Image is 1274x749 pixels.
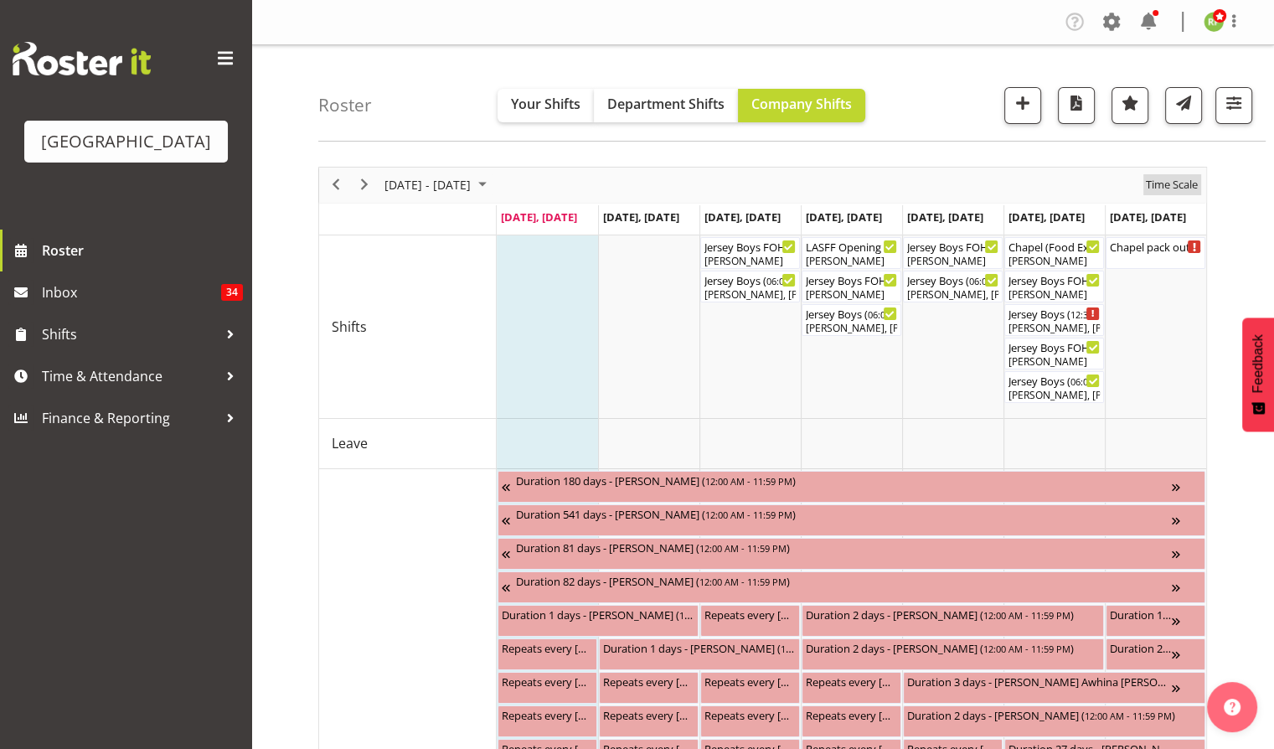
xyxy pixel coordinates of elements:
[599,705,699,737] div: Unavailability"s event - Repeats every monday, tuesday, wednesday, thursday, friday, saturday, su...
[700,237,800,269] div: Shifts"s event - Jersey Boys FOHM shift Begin From Wednesday, September 24, 2025 at 5:15:00 PM GM...
[1008,372,1100,389] div: Jersey Boys ( )
[1008,321,1100,336] div: [PERSON_NAME], [PERSON_NAME], [PERSON_NAME], [PERSON_NAME], [PERSON_NAME], [PERSON_NAME]
[806,287,897,302] div: [PERSON_NAME]
[802,672,901,704] div: Unavailability"s event - Repeats every monday, tuesday, wednesday, thursday, friday, saturday, su...
[42,238,243,263] span: Roster
[41,129,211,154] div: [GEOGRAPHIC_DATA]
[704,209,781,225] span: [DATE], [DATE]
[516,572,1172,589] div: Duration 82 days - [PERSON_NAME] ( )
[1004,87,1041,124] button: Add a new shift
[806,305,897,322] div: Jersey Boys ( )
[1004,237,1104,269] div: Shifts"s event - Chapel (Food Experience / Party) Cargo Shed Begin From Saturday, September 27, 2...
[806,673,897,690] div: Repeats every [DATE], [DATE], [DATE], [DATE], [DATE], [DATE], [DATE] - [PERSON_NAME] ( )
[699,575,787,588] span: 12:00 AM - 11:59 PM
[1110,606,1172,622] div: Duration 18 days - [PERSON_NAME] ( )
[1008,238,1100,255] div: Chapel (Food Experience / Party) Cargo Shed ( )
[318,96,372,115] h4: Roster
[332,433,368,453] span: Leave
[907,254,998,269] div: [PERSON_NAME]
[332,317,367,337] span: Shifts
[501,209,577,225] span: [DATE], [DATE]
[603,639,796,656] div: Duration 1 days - [PERSON_NAME] ( )
[498,504,1205,536] div: Unavailability"s event - Duration 541 days - Thomas Bohanna Begin From Tuesday, July 8, 2025 at 1...
[353,174,376,195] button: Next
[705,474,792,488] span: 12:00 AM - 11:59 PM
[498,571,1205,603] div: Unavailability"s event - Duration 82 days - David Fourie Begin From Wednesday, August 20, 2025 at...
[498,471,1205,503] div: Unavailability"s event - Duration 180 days - Katrina Luca Begin From Friday, July 4, 2025 at 12:0...
[907,238,998,255] div: Jersey Boys FOHM shift ( )
[983,642,1070,655] span: 12:00 AM - 11:59 PM
[42,364,218,389] span: Time & Attendance
[704,287,796,302] div: [PERSON_NAME], [PERSON_NAME], [PERSON_NAME], [PERSON_NAME], [PERSON_NAME], [PERSON_NAME], [PERSON...
[603,706,694,723] div: Repeats every [DATE], [DATE], [DATE], [DATE], [DATE], [DATE], [DATE] - [PERSON_NAME] ( )
[907,287,998,302] div: [PERSON_NAME], [PERSON_NAME], [PERSON_NAME], [PERSON_NAME], [PERSON_NAME], [PERSON_NAME], [PERSON...
[903,705,1205,737] div: Unavailability"s event - Duration 2 days - Amy Duncanson Begin From Friday, September 26, 2025 at...
[1112,87,1148,124] button: Highlight an important date within the roster.
[379,168,497,203] div: September 22 - 28, 2025
[802,304,901,336] div: Shifts"s event - Jersey Boys Begin From Thursday, September 25, 2025 at 6:00:00 PM GMT+12:00 Ends...
[1110,238,1201,255] div: Chapel pack out ( )
[983,608,1070,622] span: 12:00 AM - 11:59 PM
[42,405,218,431] span: Finance & Reporting
[1144,174,1199,195] span: Time Scale
[907,706,1201,723] div: Duration 2 days - [PERSON_NAME] ( )
[42,322,218,347] span: Shifts
[903,237,1003,269] div: Shifts"s event - Jersey Boys FOHM shift Begin From Friday, September 26, 2025 at 5:15:00 PM GMT+1...
[806,321,897,336] div: [PERSON_NAME], [PERSON_NAME], [PERSON_NAME], [PERSON_NAME], [PERSON_NAME], [PERSON_NAME], [PERSON...
[903,672,1205,704] div: Unavailability"s event - Duration 3 days - Bobby-Lea Awhina Cassidy Begin From Friday, September ...
[969,274,1056,287] span: 06:00 PM - 10:10 PM
[1004,271,1104,302] div: Shifts"s event - Jersey Boys FOHM shift Begin From Saturday, September 27, 2025 at 11:45:00 AM GM...
[319,419,497,469] td: Leave resource
[603,673,694,690] div: Repeats every [DATE], [DATE], [DATE], [DATE] - [PERSON_NAME] ( )
[868,307,955,321] span: 06:00 PM - 10:10 PM
[599,638,800,670] div: Unavailability"s event - Duration 1 days - Hanna Peters Begin From Tuesday, September 23, 2025 at...
[1106,638,1205,670] div: Unavailability"s event - Duration 2 days - Elea Hargreaves Begin From Sunday, September 28, 2025 ...
[498,672,597,704] div: Unavailability"s event - Repeats every monday, tuesday, saturday, sunday - Dion Stewart Begin Fro...
[1242,318,1274,431] button: Feedback - Show survey
[700,271,800,302] div: Shifts"s event - Jersey Boys Begin From Wednesday, September 24, 2025 at 6:00:00 PM GMT+12:00 End...
[907,271,998,288] div: Jersey Boys ( )
[766,274,854,287] span: 06:00 PM - 10:10 PM
[781,642,868,655] span: 12:00 AM - 11:59 PM
[502,673,593,690] div: Repeats every [DATE], [DATE], [DATE], [DATE] - [PERSON_NAME] ( )
[516,505,1172,522] div: Duration 541 days - [PERSON_NAME] ( )
[498,538,1205,570] div: Unavailability"s event - Duration 81 days - Grace Cavell Begin From Thursday, July 17, 2025 at 12...
[751,95,852,113] span: Company Shifts
[802,237,901,269] div: Shifts"s event - LASFF Opening night (Film festival) Cargo Shed Begin From Thursday, September 25...
[1008,287,1100,302] div: [PERSON_NAME]
[325,174,348,195] button: Previous
[603,209,679,225] span: [DATE], [DATE]
[699,541,787,555] span: 12:00 AM - 11:59 PM
[704,254,796,269] div: [PERSON_NAME]
[700,605,800,637] div: Unavailability"s event - Repeats every wednesday - Fiona Macnab Begin From Wednesday, September 2...
[1008,338,1100,355] div: Jersey Boys FOHM shift ( )
[498,638,597,670] div: Unavailability"s event - Repeats every monday - Dillyn Shine Begin From Monday, September 22, 202...
[704,238,796,255] div: Jersey Boys FOHM shift ( )
[516,472,1172,488] div: Duration 180 days - [PERSON_NAME] ( )
[806,639,1100,656] div: Duration 2 days - [PERSON_NAME] ( )
[502,606,694,622] div: Duration 1 days - [PERSON_NAME] ( )
[516,539,1172,555] div: Duration 81 days - [PERSON_NAME] ( )
[806,271,897,288] div: Jersey Boys FOHM shift ( )
[607,95,725,113] span: Department Shifts
[1165,87,1202,124] button: Send a list of all shifts for the selected filtered period to all rostered employees.
[498,89,594,122] button: Your Shifts
[1008,388,1100,403] div: [PERSON_NAME], [PERSON_NAME], [PERSON_NAME], [PERSON_NAME], [PERSON_NAME], [PERSON_NAME], [PERSON...
[1004,371,1104,403] div: Shifts"s event - Jersey Boys Begin From Saturday, September 27, 2025 at 6:00:00 PM GMT+12:00 Ends...
[1085,709,1172,722] span: 12:00 AM - 11:59 PM
[704,271,796,288] div: Jersey Boys ( )
[738,89,865,122] button: Company Shifts
[679,608,766,622] span: 12:00 AM - 11:59 PM
[1204,12,1224,32] img: richard-freeman9074.jpg
[704,673,796,690] div: Repeats every [DATE], [DATE], [DATE], [DATE], [DATE], [DATE], [DATE] - [PERSON_NAME] ( )
[1106,605,1205,637] div: Unavailability"s event - Duration 18 days - Renée Hewitt Begin From Sunday, September 28, 2025 at...
[13,42,151,75] img: Rosterit website logo
[903,271,1003,302] div: Shifts"s event - Jersey Boys Begin From Friday, September 26, 2025 at 6:00:00 PM GMT+12:00 Ends A...
[221,284,243,301] span: 34
[907,209,983,225] span: [DATE], [DATE]
[322,168,350,203] div: previous period
[802,638,1104,670] div: Unavailability"s event - Duration 2 days - Renée Hewitt Begin From Thursday, September 25, 2025 a...
[700,705,800,737] div: Unavailability"s event - Repeats every wednesday, thursday - Max Allan Begin From Wednesday, Sept...
[806,254,897,269] div: [PERSON_NAME]
[806,238,897,255] div: LASFF Opening night (Film festival) Cargo Shed ( )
